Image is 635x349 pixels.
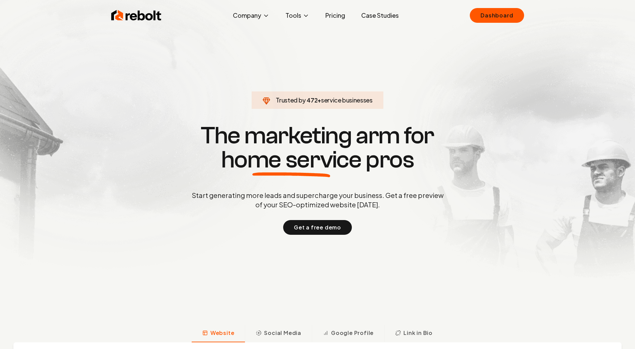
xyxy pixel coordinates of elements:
button: Social Media [245,325,312,342]
a: Pricing [320,9,351,22]
h1: The marketing arm for pros [157,124,479,172]
button: Link in Bio [384,325,443,342]
p: Start generating more leads and supercharge your business. Get a free preview of your SEO-optimiz... [190,191,445,209]
img: Rebolt Logo [111,9,162,22]
span: Google Profile [331,329,374,337]
span: Link in Bio [403,329,433,337]
a: Case Studies [356,9,404,22]
span: Social Media [264,329,301,337]
button: Tools [280,9,315,22]
span: home service [221,148,362,172]
span: Trusted by [276,96,306,104]
button: Get a free demo [283,220,352,235]
span: Website [210,329,235,337]
span: + [317,96,321,104]
button: Google Profile [312,325,384,342]
a: Dashboard [470,8,524,23]
span: 472 [307,95,317,105]
span: service businesses [321,96,373,104]
button: Company [228,9,275,22]
button: Website [192,325,245,342]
